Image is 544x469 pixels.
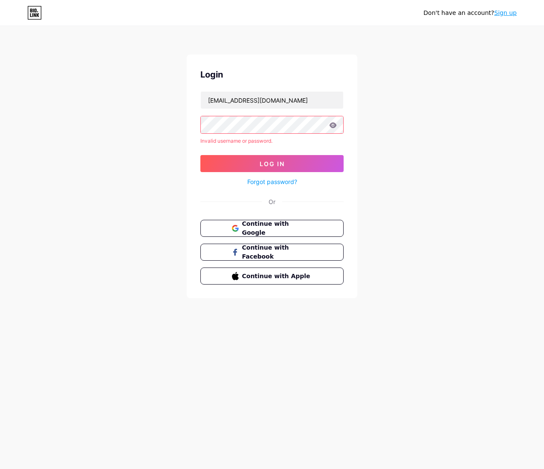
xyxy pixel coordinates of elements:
span: Log In [260,160,285,167]
span: Continue with Facebook [242,243,313,261]
div: Invalid username or password. [200,137,344,145]
button: Continue with Google [200,220,344,237]
button: Continue with Apple [200,268,344,285]
a: Sign up [494,9,517,16]
button: Log In [200,155,344,172]
div: Login [200,68,344,81]
span: Continue with Apple [242,272,313,281]
div: Don't have an account? [423,9,517,17]
div: Or [269,197,275,206]
input: Username [201,92,343,109]
a: Forgot password? [247,177,297,186]
span: Continue with Google [242,219,313,237]
button: Continue with Facebook [200,244,344,261]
